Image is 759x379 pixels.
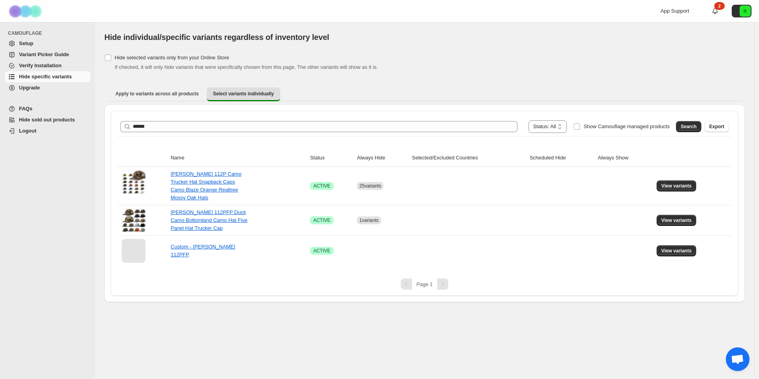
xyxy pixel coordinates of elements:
button: View variants [657,180,697,191]
span: Search [681,123,697,130]
a: Setup [5,38,91,49]
img: Richardson 112PFP Duck Camo Bottomland Camo Hat Five Panel Hat Trucker Cap [122,208,145,232]
span: Export [709,123,724,130]
a: Hide sold out products [5,114,91,125]
nav: Pagination [117,279,732,290]
span: View variants [661,248,692,254]
button: Select variants individually [207,87,280,101]
button: View variants [657,215,697,226]
span: ACTIVE [313,183,330,189]
span: Hide individual/specific variants regardless of inventory level [104,33,329,42]
span: FAQs [19,106,32,112]
th: Status [308,149,355,167]
span: ACTIVE [313,217,330,224]
span: View variants [661,217,692,224]
div: Select variants individually [104,104,745,302]
span: Avatar with initials R [740,6,751,17]
span: 25 variants [359,183,381,189]
img: Richardson 112P Camo Trucker Hat Snapback Caps Camo Blaze Orange Realtree Mossy Oak Hats [122,170,145,194]
a: Upgrade [5,82,91,93]
span: Hide selected variants only from your Online Store [115,55,229,61]
span: Logout [19,128,36,134]
a: Verify Installation [5,60,91,71]
a: Custom - [PERSON_NAME] 112PFP [171,244,235,258]
span: 1 variants [359,218,379,223]
a: Logout [5,125,91,136]
a: FAQs [5,103,91,114]
span: CAMOUFLAGE [8,30,91,36]
span: Apply to variants across all products [115,91,199,97]
span: Page 1 [416,281,432,287]
span: Upgrade [19,85,40,91]
a: Hide specific variants [5,71,91,82]
span: Verify Installation [19,63,62,68]
a: Variant Picker Guide [5,49,91,60]
span: Select variants individually [213,91,274,97]
th: Always Show [595,149,654,167]
button: Search [676,121,701,132]
a: [PERSON_NAME] 112P Camo Trucker Hat Snapback Caps Camo Blaze Orange Realtree Mossy Oak Hats [171,171,242,201]
a: [PERSON_NAME] 112PFP Duck Camo Bottomland Camo Hat Five Panel Hat Trucker Cap [171,209,247,231]
span: View variants [661,183,692,189]
span: Variant Picker Guide [19,51,69,57]
span: Show Camouflage managed products [583,123,670,129]
th: Name [168,149,308,167]
a: Open chat [726,347,750,371]
button: View variants [657,245,697,256]
span: Hide specific variants [19,74,72,80]
span: App Support [661,8,689,14]
th: Scheduled Hide [527,149,596,167]
img: Camouflage [6,0,46,22]
button: Export [704,121,729,132]
a: 2 [711,7,719,15]
div: 2 [714,2,725,10]
span: If checked, it will only hide variants that were specifically chosen from this page. The other va... [115,64,378,70]
button: Avatar with initials R [732,5,751,17]
span: Hide sold out products [19,117,75,123]
text: R [744,9,747,13]
th: Selected/Excluded Countries [410,149,527,167]
span: Setup [19,40,33,46]
span: ACTIVE [313,248,330,254]
th: Always Hide [355,149,410,167]
button: Apply to variants across all products [109,87,205,100]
